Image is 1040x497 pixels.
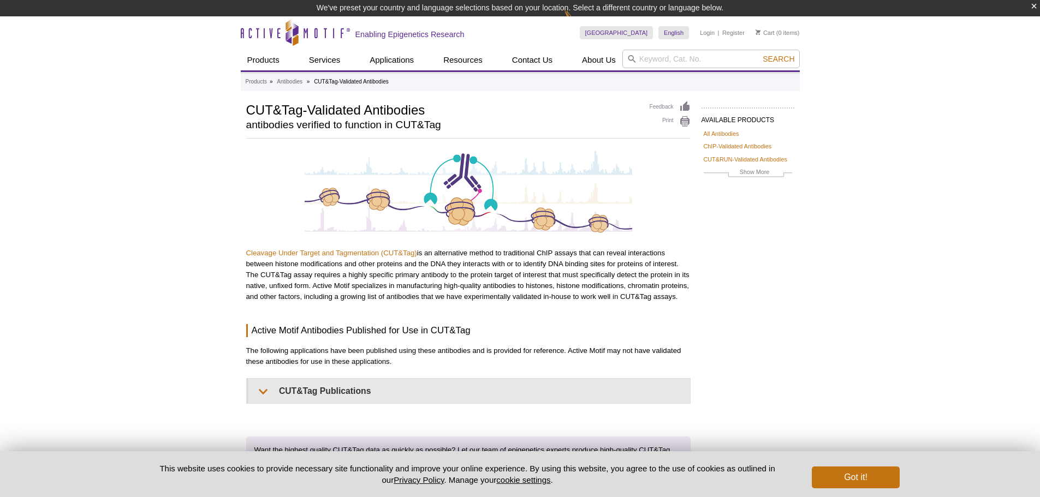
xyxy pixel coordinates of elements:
a: Products [241,50,286,70]
a: Services [302,50,347,70]
a: ChIP-Validated Antibodies [704,141,772,151]
a: Cart [756,29,775,37]
a: [GEOGRAPHIC_DATA] [580,26,653,39]
li: » [270,79,273,85]
a: About Us [575,50,622,70]
img: Your Cart [756,29,760,35]
a: Print [650,116,691,128]
a: Login [700,29,715,37]
img: CUT&Tag [305,149,632,233]
button: Got it! [812,466,899,488]
a: English [658,26,689,39]
button: cookie settings [496,475,550,484]
li: CUT&Tag-Validated Antibodies [314,79,389,85]
li: » [307,79,310,85]
h2: AVAILABLE PRODUCTS [702,107,794,127]
img: Change Here [564,8,593,34]
a: Privacy Policy [394,475,444,484]
a: Show More [704,167,792,179]
h2: Enabling Epigenetics Research [355,29,465,39]
a: Register [722,29,745,37]
a: Resources [437,50,489,70]
h2: antibodies verified to function in CUT&Tag [246,120,639,130]
h3: Active Motif Antibodies Published for Use in CUT&Tag [246,324,691,337]
a: All Antibodies [704,129,739,139]
p: The following applications have been published using these antibodies and is provided for referen... [246,345,691,367]
p: This website uses cookies to provide necessary site functionality and improve your online experie... [141,463,794,486]
summary: CUT&Tag Publications [248,379,690,403]
a: Feedback [650,101,691,113]
a: CUT&RUN-Validated Antibodies [704,154,787,164]
a: Contact Us [506,50,559,70]
li: (0 items) [756,26,800,39]
a: Cleavage Under Target and Tagmentation (CUT&Tag) [246,249,417,257]
input: Keyword, Cat. No. [622,50,800,68]
button: Search [759,54,798,64]
h1: CUT&Tag-Validated Antibodies [246,101,639,117]
p: Want the highest quality CUT&Tag data as quickly as possible? Let our team of epigenetics experts... [246,436,691,486]
a: Antibodies [277,77,302,87]
p: is an alternative method to traditional ChIP assays that can reveal interactions between histone ... [246,248,691,302]
a: Applications [363,50,420,70]
li: | [718,26,720,39]
a: Products [246,77,267,87]
span: Search [763,55,794,63]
